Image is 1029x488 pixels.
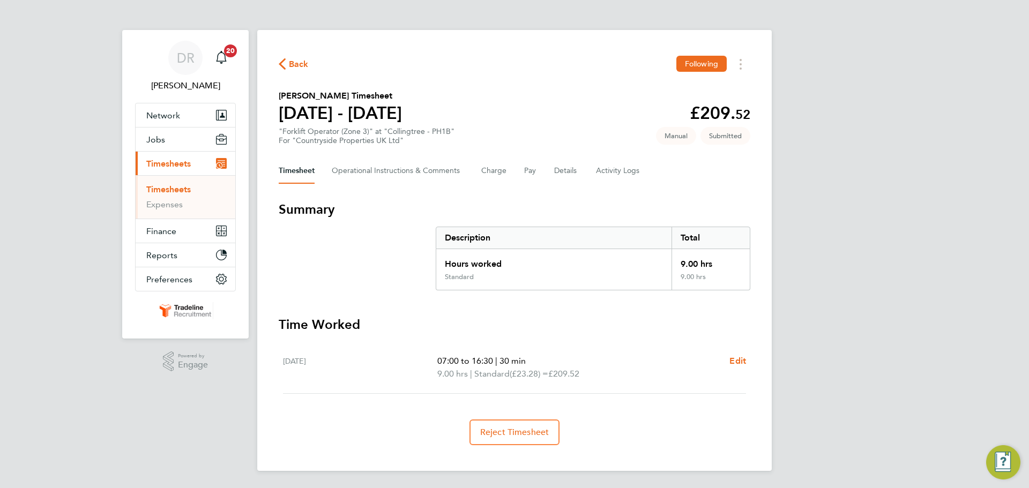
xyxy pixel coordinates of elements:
div: For "Countryside Properties UK Ltd" [279,136,454,145]
div: Total [672,227,750,249]
h1: [DATE] - [DATE] [279,102,402,124]
div: 9.00 hrs [672,249,750,273]
span: This timesheet is Submitted. [700,127,750,145]
button: Network [136,103,235,127]
span: Back [289,58,309,71]
button: Activity Logs [596,158,641,184]
button: Preferences [136,267,235,291]
span: Engage [178,361,208,370]
div: Timesheets [136,175,235,219]
img: tradelinerecruitment-logo-retina.png [158,302,213,319]
button: Operational Instructions & Comments [332,158,464,184]
span: Reports [146,250,177,260]
span: Timesheets [146,159,191,169]
a: Timesheets [146,184,191,194]
button: Reject Timesheet [469,419,560,445]
span: 52 [735,107,750,122]
button: Reports [136,243,235,267]
button: Jobs [136,127,235,151]
h3: Summary [279,201,750,218]
div: "Forklift Operator (Zone 3)" at "Collingtree - PH1B" [279,127,454,145]
button: Timesheets Menu [731,56,750,72]
div: Description [436,227,672,249]
div: Hours worked [436,249,672,273]
span: Network [146,110,180,121]
span: 07:00 to 16:30 [437,356,493,366]
span: DR [177,51,195,65]
span: Demi Richens [135,79,236,92]
div: 9.00 hrs [672,273,750,290]
h2: [PERSON_NAME] Timesheet [279,89,402,102]
nav: Main navigation [122,30,249,339]
button: Timesheets [136,152,235,175]
span: Edit [729,356,746,366]
button: Following [676,56,727,72]
span: 30 min [499,356,526,366]
span: Powered by [178,351,208,361]
button: Engage Resource Center [986,445,1020,479]
a: Go to home page [135,302,236,319]
span: Jobs [146,134,165,145]
span: (£23.28) = [510,369,548,379]
div: [DATE] [283,355,437,380]
a: DR[PERSON_NAME] [135,41,236,92]
span: £209.52 [548,369,579,379]
a: Powered byEngage [163,351,208,372]
span: | [470,369,472,379]
button: Finance [136,219,235,243]
div: Summary [436,227,750,290]
app-decimal: £209. [690,103,750,123]
button: Timesheet [279,158,315,184]
button: Details [554,158,579,184]
div: Standard [445,273,474,281]
span: 9.00 hrs [437,369,468,379]
h3: Time Worked [279,316,750,333]
span: This timesheet was manually created. [656,127,696,145]
a: Expenses [146,199,183,209]
span: | [495,356,497,366]
span: Finance [146,226,176,236]
span: Reject Timesheet [480,427,549,438]
span: Following [685,59,718,69]
span: Standard [474,367,510,380]
a: Edit [729,355,746,367]
a: 20 [211,41,232,75]
span: 20 [224,44,237,57]
section: Timesheet [279,201,750,445]
button: Pay [524,158,537,184]
span: Preferences [146,274,192,284]
button: Charge [481,158,507,184]
button: Back [279,57,309,71]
